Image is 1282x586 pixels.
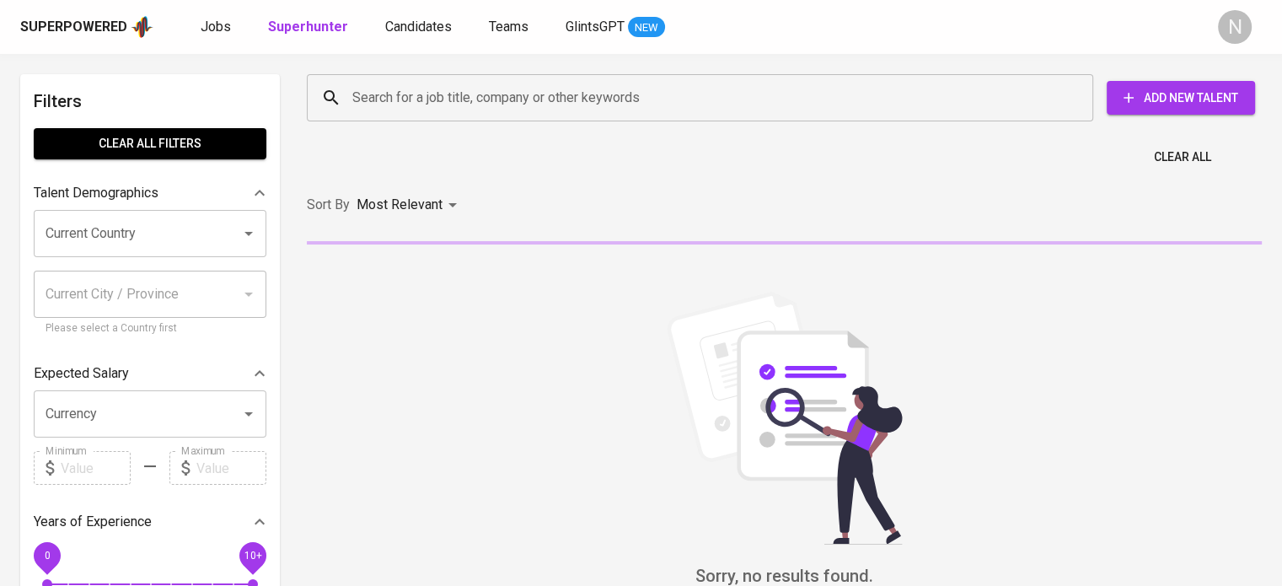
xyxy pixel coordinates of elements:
[1154,147,1211,168] span: Clear All
[131,14,153,40] img: app logo
[34,363,129,384] p: Expected Salary
[1120,88,1242,109] span: Add New Talent
[34,512,152,532] p: Years of Experience
[20,14,153,40] a: Superpoweredapp logo
[307,195,350,215] p: Sort By
[268,17,351,38] a: Superhunter
[237,402,260,426] button: Open
[34,505,266,539] div: Years of Experience
[34,183,158,203] p: Talent Demographics
[658,292,911,545] img: file_searching.svg
[385,19,452,35] span: Candidates
[47,133,253,154] span: Clear All filters
[1107,81,1255,115] button: Add New Talent
[385,17,455,38] a: Candidates
[489,19,528,35] span: Teams
[357,190,463,221] div: Most Relevant
[237,222,260,245] button: Open
[44,550,50,562] span: 0
[61,451,131,485] input: Value
[201,19,231,35] span: Jobs
[34,128,266,159] button: Clear All filters
[34,88,266,115] h6: Filters
[566,17,665,38] a: GlintsGPT NEW
[628,19,665,36] span: NEW
[357,195,443,215] p: Most Relevant
[196,451,266,485] input: Value
[1147,142,1218,173] button: Clear All
[201,17,234,38] a: Jobs
[1218,10,1252,44] div: N
[244,550,261,562] span: 10+
[20,18,127,37] div: Superpowered
[489,17,532,38] a: Teams
[566,19,625,35] span: GlintsGPT
[34,357,266,390] div: Expected Salary
[46,320,255,337] p: Please select a Country first
[34,176,266,210] div: Talent Demographics
[268,19,348,35] b: Superhunter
